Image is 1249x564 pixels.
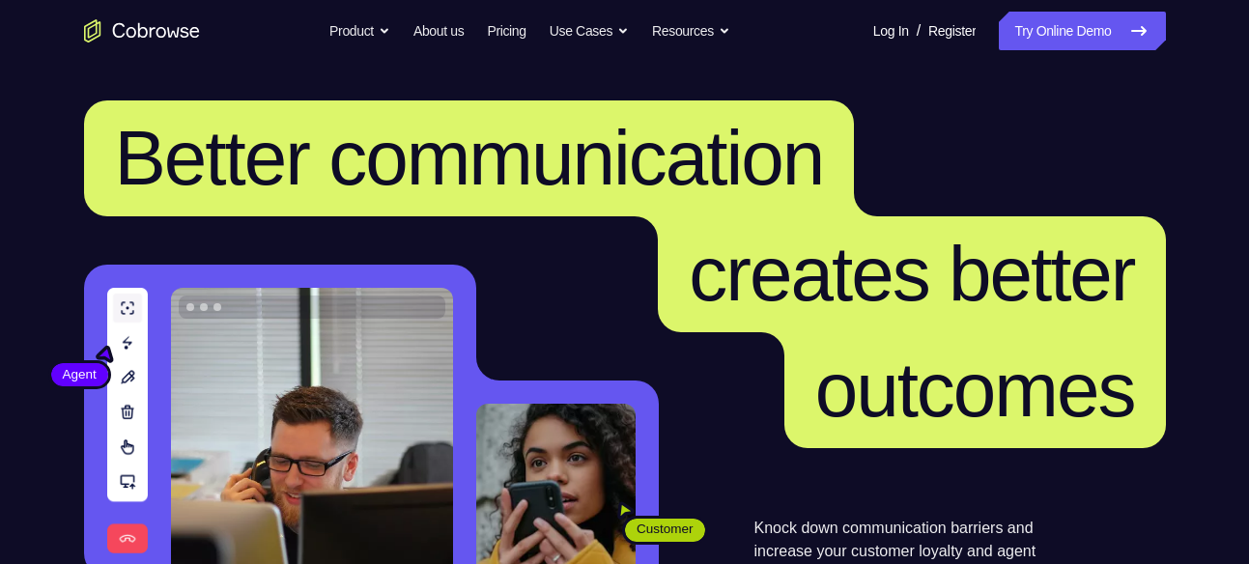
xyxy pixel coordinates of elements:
[689,231,1134,317] span: creates better
[917,19,921,42] span: /
[873,12,909,50] a: Log In
[999,12,1165,50] a: Try Online Demo
[487,12,525,50] a: Pricing
[928,12,976,50] a: Register
[413,12,464,50] a: About us
[815,347,1135,433] span: outcomes
[652,12,730,50] button: Resources
[84,19,200,42] a: Go to the home page
[550,12,629,50] button: Use Cases
[115,115,824,201] span: Better communication
[329,12,390,50] button: Product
